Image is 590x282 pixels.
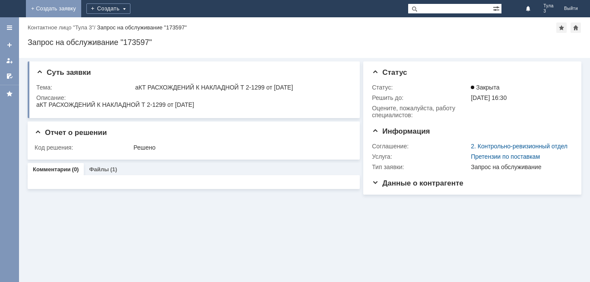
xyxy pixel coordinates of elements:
[89,166,109,173] a: Файлы
[543,3,554,9] span: Тула
[135,84,348,91] div: аКТ РАСХОЖДЕНИЙ К НАКЛАДНОЙ Т 2-1299 от [DATE]
[471,153,540,160] a: Претензии по поставкам
[471,143,568,150] a: 2. Контрольно-ревизионный отдел
[372,179,463,187] span: Данные о контрагенте
[372,84,469,91] div: Статус:
[33,166,71,173] a: Комментарии
[372,143,469,150] div: Соглашение:
[571,22,581,33] div: Сделать домашней страницей
[543,9,554,14] span: 3
[372,94,469,101] div: Решить до:
[471,84,499,91] span: Закрыта
[3,38,16,52] a: Создать заявку
[372,153,469,160] div: Услуга:
[372,68,407,77] span: Статус
[372,105,469,119] div: Oцените, пожалуйста, работу специалистов:
[28,24,94,31] a: Контактное лицо "Тула 3"
[28,38,581,47] div: Запрос на обслуживание "173597"
[36,84,133,91] div: Тема:
[110,166,117,173] div: (1)
[372,163,469,170] div: Тип заявки:
[133,144,348,151] div: Решено
[36,94,350,101] div: Описание:
[471,94,507,101] span: [DATE] 16:30
[493,4,501,12] span: Расширенный поиск
[372,127,430,135] span: Информация
[97,24,187,31] div: Запрос на обслуживание "173597"
[471,163,569,170] div: Запрос на обслуживание
[3,69,16,83] a: Мои согласования
[36,68,91,77] span: Суть заявки
[3,54,16,67] a: Мои заявки
[35,144,132,151] div: Код решения:
[86,3,130,14] div: Создать
[35,128,107,137] span: Отчет о решении
[72,166,79,173] div: (0)
[556,22,567,33] div: Добавить в избранное
[28,24,97,31] div: /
